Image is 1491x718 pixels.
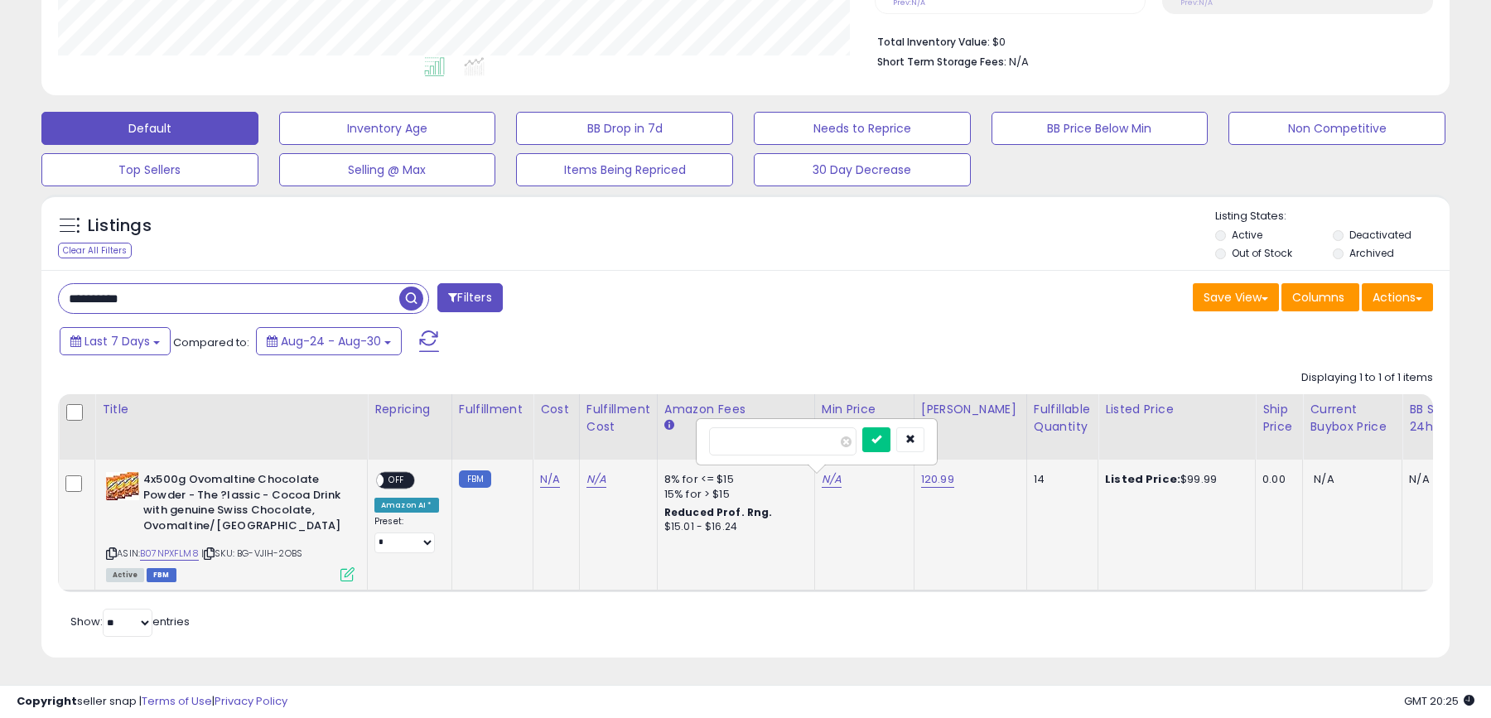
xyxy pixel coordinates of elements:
[1362,283,1433,311] button: Actions
[586,401,650,436] div: Fulfillment Cost
[215,693,287,709] a: Privacy Policy
[1301,370,1433,386] div: Displaying 1 to 1 of 1 items
[1349,246,1394,260] label: Archived
[1232,246,1292,260] label: Out of Stock
[1232,228,1262,242] label: Active
[516,112,733,145] button: BB Drop in 7d
[1310,401,1395,436] div: Current Buybox Price
[374,401,445,418] div: Repricing
[1314,471,1334,487] span: N/A
[1034,401,1091,436] div: Fulfillable Quantity
[60,327,171,355] button: Last 7 Days
[921,471,954,488] a: 120.99
[516,153,733,186] button: Items Being Repriced
[106,568,144,582] span: All listings currently available for purchase on Amazon
[143,472,345,537] b: 4x500g Ovomaltine Chocolate Powder - The ?lassic - Cocoa Drink with genuine Swiss Chocolate, Ovom...
[1292,289,1344,306] span: Columns
[664,401,808,418] div: Amazon Fees
[664,472,802,487] div: 8% for <= $15
[1262,472,1290,487] div: 0.00
[147,568,176,582] span: FBM
[173,335,249,350] span: Compared to:
[1262,401,1296,436] div: Ship Price
[84,333,150,349] span: Last 7 Days
[1349,228,1411,242] label: Deactivated
[201,547,302,560] span: | SKU: BG-VJIH-2OBS
[1404,693,1474,709] span: 2025-09-7 20:25 GMT
[41,153,258,186] button: Top Sellers
[822,401,907,418] div: Min Price
[279,112,496,145] button: Inventory Age
[664,505,773,519] b: Reduced Prof. Rng.
[140,547,199,561] a: B07NPXFLM8
[664,418,674,433] small: Amazon Fees.
[384,474,410,488] span: OFF
[256,327,402,355] button: Aug-24 - Aug-30
[1105,401,1248,418] div: Listed Price
[664,520,802,534] div: $15.01 - $16.24
[1193,283,1279,311] button: Save View
[754,153,971,186] button: 30 Day Decrease
[1409,472,1464,487] div: N/A
[279,153,496,186] button: Selling @ Max
[1281,283,1359,311] button: Columns
[459,401,526,418] div: Fulfillment
[877,55,1006,69] b: Short Term Storage Fees:
[1009,54,1029,70] span: N/A
[1034,472,1085,487] div: 14
[437,283,502,312] button: Filters
[41,112,258,145] button: Default
[586,471,606,488] a: N/A
[992,112,1209,145] button: BB Price Below Min
[1409,401,1469,436] div: BB Share 24h.
[921,401,1020,418] div: [PERSON_NAME]
[877,35,990,49] b: Total Inventory Value:
[17,693,77,709] strong: Copyright
[70,614,190,629] span: Show: entries
[459,470,491,488] small: FBM
[106,472,139,500] img: 51L3Az1pMjS._SL40_.jpg
[374,516,439,553] div: Preset:
[88,214,152,238] h5: Listings
[822,471,842,488] a: N/A
[106,472,355,580] div: ASIN:
[58,243,132,258] div: Clear All Filters
[1228,112,1445,145] button: Non Competitive
[102,401,360,418] div: Title
[540,471,560,488] a: N/A
[281,333,381,349] span: Aug-24 - Aug-30
[374,498,439,513] div: Amazon AI *
[540,401,572,418] div: Cost
[1215,209,1449,224] p: Listing States:
[142,693,212,709] a: Terms of Use
[1105,472,1242,487] div: $99.99
[754,112,971,145] button: Needs to Reprice
[17,694,287,710] div: seller snap | |
[877,31,1421,51] li: $0
[1105,471,1180,487] b: Listed Price:
[664,487,802,502] div: 15% for > $15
